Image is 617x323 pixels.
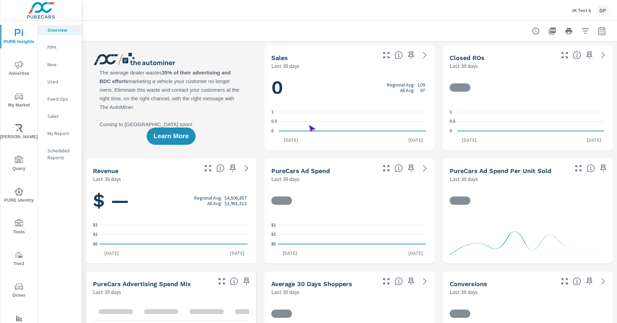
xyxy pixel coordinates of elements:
[395,51,403,59] span: Number of vehicles sold by the dealership over the selected date range. [Source: This data is sou...
[418,82,425,88] p: 109
[48,78,76,85] p: Used
[154,133,189,139] span: Learn More
[38,77,82,87] div: Used
[38,94,82,104] div: Fixed Ops
[48,130,76,137] p: My Report
[38,128,82,139] div: My Report
[450,54,484,61] h5: Closed ROs
[545,24,559,38] button: "Export Report to PDF"
[450,62,478,70] p: Last 30 days
[207,201,222,206] p: All Avg:
[584,50,595,61] span: Save this to your personalized report
[93,175,121,183] p: Last 30 days
[271,175,300,183] p: Last 30 days
[395,277,403,285] span: A rolling 30 day total of daily Shoppers on the dealership website, averaged over the selected da...
[596,4,609,17] div: DP
[38,42,82,52] div: PIPA
[194,195,222,201] p: Regional Avg:
[38,59,82,70] div: New
[271,76,428,99] h1: 0
[387,82,415,88] p: Regional Avg:
[93,167,118,174] h5: Revenue
[381,163,392,174] button: Make Fullscreen
[2,188,35,204] span: PURE Identity
[562,24,576,38] button: Print Report
[406,276,417,287] span: Save this to your personalized report
[450,129,452,133] text: 0
[271,288,300,296] p: Last 30 days
[450,288,478,296] p: Last 30 days
[278,250,302,256] p: [DATE]
[230,277,238,285] span: This table looks at how you compare to the amount of budget you spend per channel as opposed to y...
[572,7,591,13] p: JK Test 6
[595,24,609,38] button: Select Date Range
[93,223,98,228] text: $1
[419,276,430,287] a: See more details in report
[404,250,428,256] p: [DATE]
[147,128,196,145] button: Learn More
[2,92,35,109] span: My Market
[93,280,191,287] h5: PureCars Advertising Spend Mix
[406,163,417,174] span: Save this to your personalized report
[450,119,456,124] text: 0.5
[584,276,595,287] span: Save this to your personalized report
[271,280,352,287] h5: Average 30 Days Shoppers
[450,280,487,287] h5: Conversions
[93,232,98,237] text: $1
[598,50,609,61] a: See more details in report
[582,137,606,143] p: [DATE]
[38,25,82,35] div: Overview
[573,51,581,59] span: Number of Repair Orders Closed by the selected dealership group over the selected time range. [So...
[241,163,252,174] a: See more details in report
[271,110,274,114] text: 1
[420,88,425,93] p: 97
[225,250,249,256] p: [DATE]
[271,119,277,124] text: 0.5
[224,195,247,201] p: $4,506,857
[216,276,227,287] button: Make Fullscreen
[406,50,417,61] span: Save this to your personalized report
[450,175,478,183] p: Last 30 days
[2,29,35,46] span: PURE Insights
[573,277,581,285] span: The number of dealer-specified goals completed by a visitor. [Source: This data is provided by th...
[224,201,247,206] p: $3,961,313
[241,276,252,287] span: Save this to your personalized report
[419,50,430,61] a: See more details in report
[271,232,276,237] text: $1
[227,163,238,174] span: Save this to your personalized report
[48,147,76,161] p: Scheduled Reports
[457,137,481,143] p: [DATE]
[395,164,403,172] span: Total cost of media for all PureCars channels for the selected dealership group over the selected...
[38,111,82,121] div: Sales
[48,27,76,33] p: Overview
[2,219,35,236] span: Tools
[559,50,570,61] button: Make Fullscreen
[271,223,276,228] text: $1
[404,137,428,143] p: [DATE]
[38,145,82,163] div: Scheduled Reports
[419,163,430,174] a: See more details in report
[93,242,98,246] text: $0
[202,163,213,174] button: Make Fullscreen
[279,137,303,143] p: [DATE]
[271,167,330,174] h5: PureCars Ad Spend
[381,276,392,287] button: Make Fullscreen
[578,24,592,38] button: Apply Filters
[93,288,121,296] p: Last 30 days
[2,124,35,141] span: [PERSON_NAME]
[450,110,452,114] text: 1
[2,283,35,300] span: Driver
[271,242,276,246] text: $0
[216,164,224,172] span: Total sales revenue over the selected date range. [Source: This data is sourced from the dealer’s...
[559,276,570,287] button: Make Fullscreen
[48,113,76,120] p: Sales
[450,167,551,174] h5: PureCars Ad Spend Per Unit Sold
[271,129,274,133] text: 0
[93,189,249,212] h1: $ —
[100,250,124,256] p: [DATE]
[48,44,76,51] p: PIPA
[573,163,584,174] button: Make Fullscreen
[271,54,288,61] h5: Sales
[400,88,415,93] p: All Avg:
[598,163,609,174] span: Save this to your personalized report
